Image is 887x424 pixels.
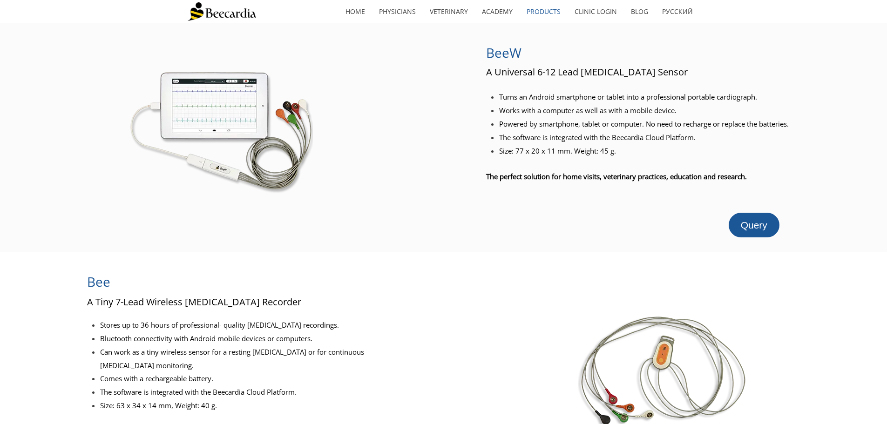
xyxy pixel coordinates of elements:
a: Clinic Login [568,1,624,22]
span: Turns an Android smartphone or tablet into a professional portable cardiograph. [499,92,757,101]
a: Blog [624,1,655,22]
span: The software is integrated with the Beecardia Cloud Platform. [499,133,696,142]
a: Products [520,1,568,22]
span: Bluetooth connectivity with Android mobile devices or computers. [100,334,312,343]
span: BeeW [486,44,521,61]
span: Size: 77 x 20 x 11 mm. Weight: 45 g. [499,146,616,155]
a: Русский [655,1,700,22]
span: Works with a computer as well as with a mobile device. [499,106,677,115]
span: Stores up to 36 hours of professional- quality [MEDICAL_DATA] recordings. [100,320,339,330]
span: Bee [87,273,110,290]
a: Academy [475,1,520,22]
span: Powered by smartphone, tablet or computer. No need to recharge or replace the batteries. [499,119,789,128]
span: Can work as a tiny wireless sensor for a resting [MEDICAL_DATA] or for continuous [MEDICAL_DATA] ... [100,347,364,370]
span: Query [741,220,767,230]
span: The software is integrated with the Beecardia Cloud Platform. [100,387,297,397]
span: A Universal 6-12 Lead [MEDICAL_DATA] Sensor [486,66,688,78]
a: Query [729,213,779,237]
span: Size: 63 x 34 x 14 mm, Weight: 40 g. [100,401,217,410]
span: A Tiny 7-Lead Wireless [MEDICAL_DATA] Recorder [87,296,301,308]
a: Physicians [372,1,423,22]
a: Veterinary [423,1,475,22]
span: The perfect solution for home visits, veterinary practices, education and research. [486,172,747,181]
a: home [339,1,372,22]
img: Beecardia [188,2,256,21]
span: Comes with a rechargeable battery. [100,374,213,383]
